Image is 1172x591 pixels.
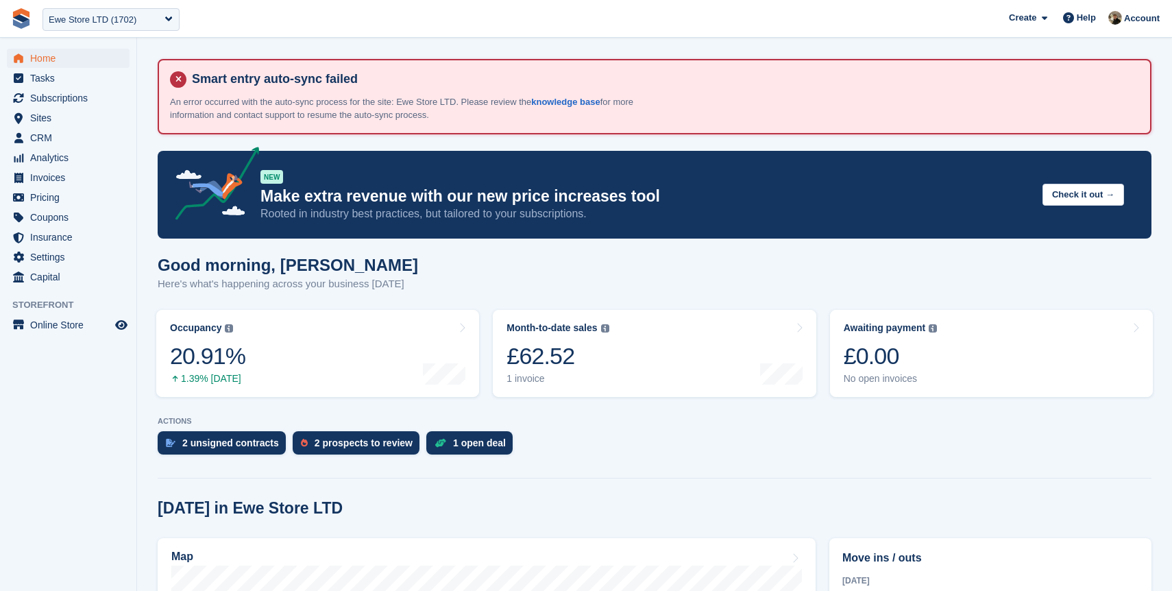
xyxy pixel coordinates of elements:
[1124,12,1160,25] span: Account
[260,186,1031,206] p: Make extra revenue with our new price increases tool
[30,148,112,167] span: Analytics
[30,49,112,68] span: Home
[170,342,245,370] div: 20.91%
[158,431,293,461] a: 2 unsigned contracts
[170,322,221,334] div: Occupancy
[182,437,279,448] div: 2 unsigned contracts
[158,417,1151,426] p: ACTIONS
[170,373,245,385] div: 1.39% [DATE]
[166,439,175,447] img: contract_signature_icon-13c848040528278c33f63329250d36e43548de30e8caae1d1a13099fd9432cc5.svg
[30,188,112,207] span: Pricing
[30,128,112,147] span: CRM
[30,267,112,287] span: Capital
[844,322,926,334] div: Awaiting payment
[7,315,130,335] a: menu
[929,324,937,333] img: icon-info-grey-7440780725fd019a000dd9b08b2336e03edf1995a4989e88bcd33f0948082b44.svg
[435,438,446,448] img: deal-1b604bf984904fb50ccaf53a9ad4b4a5d6e5aea283cecdc64d6e3604feb123c2.svg
[158,276,418,292] p: Here's what's happening across your business [DATE]
[7,88,130,108] a: menu
[601,324,609,333] img: icon-info-grey-7440780725fd019a000dd9b08b2336e03edf1995a4989e88bcd33f0948082b44.svg
[7,168,130,187] a: menu
[7,188,130,207] a: menu
[493,310,816,397] a: Month-to-date sales £62.52 1 invoice
[7,128,130,147] a: menu
[842,550,1138,566] h2: Move ins / outs
[158,499,343,518] h2: [DATE] in Ewe Store LTD
[171,551,193,563] h2: Map
[30,88,112,108] span: Subscriptions
[30,248,112,267] span: Settings
[30,208,112,227] span: Coupons
[7,208,130,227] a: menu
[1077,11,1096,25] span: Help
[260,206,1031,221] p: Rooted in industry best practices, but tailored to your subscriptions.
[11,8,32,29] img: stora-icon-8386f47178a22dfd0bd8f6a31ec36ba5ce8667c1dd55bd0f319d3a0aa187defe.svg
[1009,11,1036,25] span: Create
[7,49,130,68] a: menu
[30,69,112,88] span: Tasks
[7,248,130,267] a: menu
[830,310,1153,397] a: Awaiting payment £0.00 No open invoices
[506,373,609,385] div: 1 invoice
[7,69,130,88] a: menu
[844,342,938,370] div: £0.00
[315,437,413,448] div: 2 prospects to review
[293,431,426,461] a: 2 prospects to review
[506,342,609,370] div: £62.52
[30,228,112,247] span: Insurance
[301,439,308,447] img: prospect-51fa495bee0391a8d652442698ab0144808aea92771e9ea1ae160a38d050c398.svg
[158,256,418,274] h1: Good morning, [PERSON_NAME]
[113,317,130,333] a: Preview store
[260,170,283,184] div: NEW
[7,267,130,287] a: menu
[49,13,136,27] div: Ewe Store LTD (1702)
[7,228,130,247] a: menu
[531,97,600,107] a: knowledge base
[12,298,136,312] span: Storefront
[842,575,1138,587] div: [DATE]
[186,71,1139,87] h4: Smart entry auto-sync failed
[7,108,130,128] a: menu
[453,437,506,448] div: 1 open deal
[30,315,112,335] span: Online Store
[30,108,112,128] span: Sites
[30,168,112,187] span: Invoices
[156,310,479,397] a: Occupancy 20.91% 1.39% [DATE]
[426,431,520,461] a: 1 open deal
[170,95,650,122] p: An error occurred with the auto-sync process for the site: Ewe Store LTD. Please review the for m...
[506,322,597,334] div: Month-to-date sales
[1042,184,1124,206] button: Check it out →
[225,324,233,333] img: icon-info-grey-7440780725fd019a000dd9b08b2336e03edf1995a4989e88bcd33f0948082b44.svg
[1108,11,1122,25] img: Oliver Bruce
[7,148,130,167] a: menu
[844,373,938,385] div: No open invoices
[164,147,260,225] img: price-adjustments-announcement-icon-8257ccfd72463d97f412b2fc003d46551f7dbcb40ab6d574587a9cd5c0d94...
